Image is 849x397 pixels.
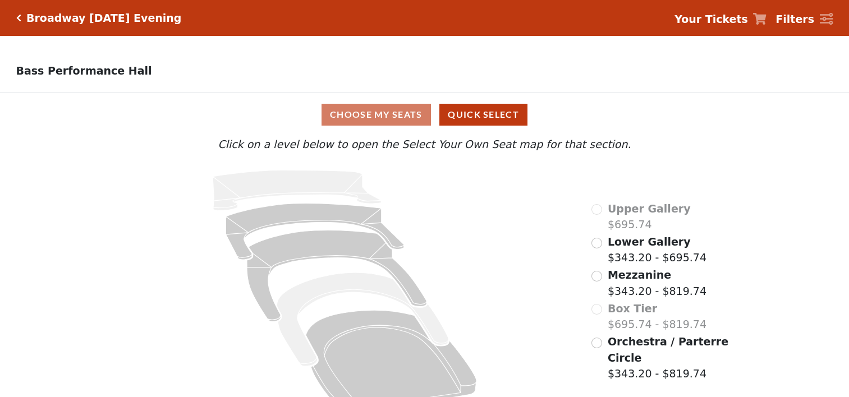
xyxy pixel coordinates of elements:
span: Lower Gallery [608,236,691,248]
label: $343.20 - $695.74 [608,234,706,266]
span: Orchestra / Parterre Circle [608,335,728,364]
button: Quick Select [439,104,527,126]
label: $343.20 - $819.74 [608,334,730,382]
span: Upper Gallery [608,202,691,215]
strong: Your Tickets [674,13,748,25]
label: $343.20 - $819.74 [608,267,706,299]
path: Upper Gallery - Seats Available: 0 [213,170,382,211]
label: $695.74 [608,201,691,233]
a: Your Tickets [674,11,767,27]
span: Box Tier [608,302,657,315]
span: Mezzanine [608,269,671,281]
strong: Filters [775,13,814,25]
label: $695.74 - $819.74 [608,301,706,333]
a: Filters [775,11,833,27]
a: Click here to go back to filters [16,14,21,22]
h5: Broadway [DATE] Evening [26,12,181,25]
p: Click on a level below to open the Select Your Own Seat map for that section. [114,136,735,153]
path: Lower Gallery - Seats Available: 43 [226,204,405,260]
